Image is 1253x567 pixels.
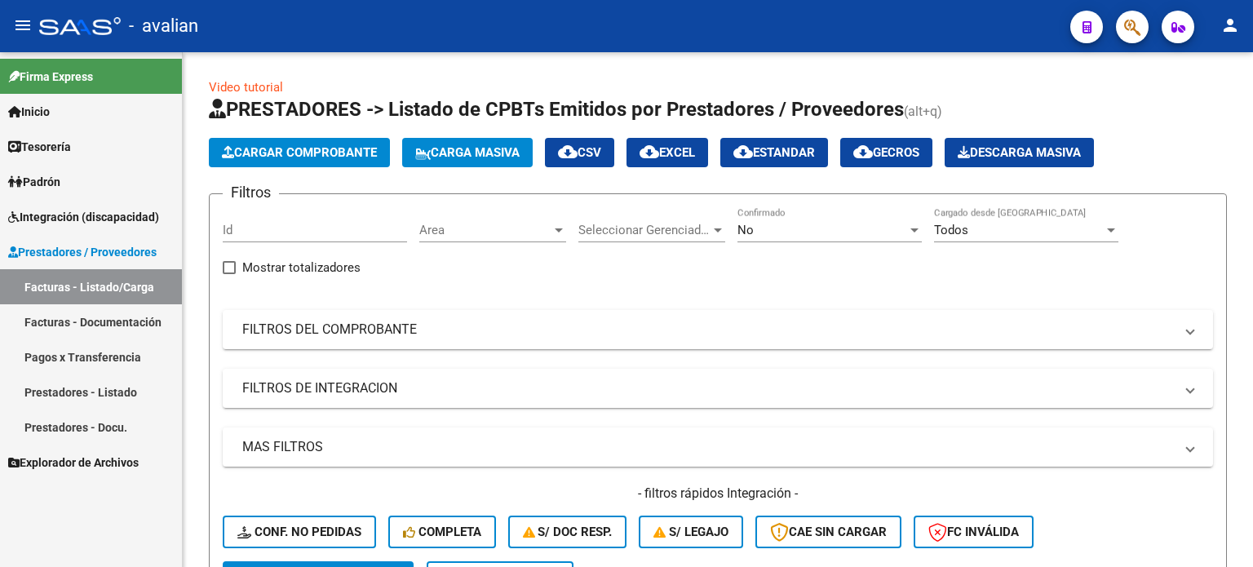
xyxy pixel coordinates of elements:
[209,80,283,95] a: Video tutorial
[853,145,919,160] span: Gecros
[737,223,754,237] span: No
[958,145,1081,160] span: Descarga Masiva
[523,525,613,539] span: S/ Doc Resp.
[242,438,1174,456] mat-panel-title: MAS FILTROS
[1198,512,1237,551] iframe: Intercom live chat
[733,142,753,162] mat-icon: cloud_download
[223,485,1213,503] h4: - filtros rápidos Integración -
[640,145,695,160] span: EXCEL
[720,138,828,167] button: Estandar
[934,223,968,237] span: Todos
[129,8,198,44] span: - avalian
[242,258,361,277] span: Mostrar totalizadores
[419,223,551,237] span: Area
[945,138,1094,167] app-download-masive: Descarga masiva de comprobantes (adjuntos)
[415,145,520,160] span: Carga Masiva
[242,379,1174,397] mat-panel-title: FILTROS DE INTEGRACION
[8,68,93,86] span: Firma Express
[755,516,901,548] button: CAE SIN CARGAR
[222,145,377,160] span: Cargar Comprobante
[223,181,279,204] h3: Filtros
[8,103,50,121] span: Inicio
[914,516,1034,548] button: FC Inválida
[733,145,815,160] span: Estandar
[223,369,1213,408] mat-expansion-panel-header: FILTROS DE INTEGRACION
[403,525,481,539] span: Completa
[545,138,614,167] button: CSV
[558,142,578,162] mat-icon: cloud_download
[223,427,1213,467] mat-expansion-panel-header: MAS FILTROS
[578,223,711,237] span: Seleccionar Gerenciador
[242,321,1174,339] mat-panel-title: FILTROS DEL COMPROBANTE
[639,516,743,548] button: S/ legajo
[388,516,496,548] button: Completa
[223,516,376,548] button: Conf. no pedidas
[945,138,1094,167] button: Descarga Masiva
[626,138,708,167] button: EXCEL
[8,243,157,261] span: Prestadores / Proveedores
[1220,16,1240,35] mat-icon: person
[8,173,60,191] span: Padrón
[402,138,533,167] button: Carga Masiva
[13,16,33,35] mat-icon: menu
[853,142,873,162] mat-icon: cloud_download
[508,516,627,548] button: S/ Doc Resp.
[8,138,71,156] span: Tesorería
[8,454,139,472] span: Explorador de Archivos
[928,525,1019,539] span: FC Inválida
[904,104,942,119] span: (alt+q)
[237,525,361,539] span: Conf. no pedidas
[770,525,887,539] span: CAE SIN CARGAR
[209,138,390,167] button: Cargar Comprobante
[209,98,904,121] span: PRESTADORES -> Listado de CPBTs Emitidos por Prestadores / Proveedores
[558,145,601,160] span: CSV
[653,525,728,539] span: S/ legajo
[223,310,1213,349] mat-expansion-panel-header: FILTROS DEL COMPROBANTE
[840,138,932,167] button: Gecros
[8,208,159,226] span: Integración (discapacidad)
[640,142,659,162] mat-icon: cloud_download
